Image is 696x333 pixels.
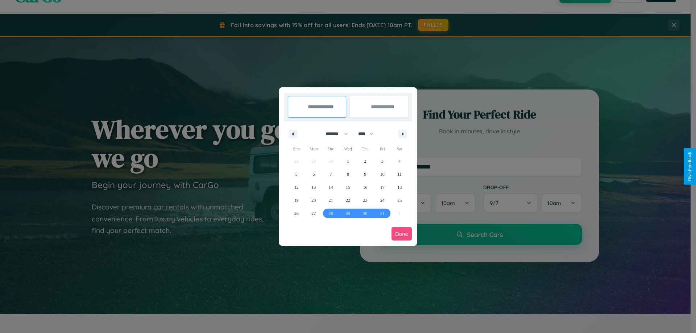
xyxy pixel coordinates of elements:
[391,168,408,181] button: 11
[391,143,408,155] span: Sat
[391,181,408,194] button: 18
[305,181,322,194] button: 13
[288,168,305,181] button: 5
[364,168,366,181] span: 9
[311,194,316,207] span: 20
[357,194,374,207] button: 23
[288,194,305,207] button: 19
[322,168,339,181] button: 7
[374,168,391,181] button: 10
[357,207,374,220] button: 30
[329,181,333,194] span: 14
[339,194,356,207] button: 22
[380,194,385,207] span: 24
[363,181,367,194] span: 16
[363,194,367,207] span: 23
[357,143,374,155] span: Thu
[380,207,385,220] span: 31
[311,181,316,194] span: 13
[374,194,391,207] button: 24
[339,181,356,194] button: 15
[305,143,322,155] span: Mon
[347,168,349,181] span: 8
[357,168,374,181] button: 9
[294,194,299,207] span: 19
[374,143,391,155] span: Fri
[391,155,408,168] button: 4
[363,207,367,220] span: 30
[347,155,349,168] span: 1
[311,207,316,220] span: 27
[346,181,350,194] span: 15
[288,181,305,194] button: 12
[687,152,692,181] div: Give Feedback
[295,168,298,181] span: 5
[339,155,356,168] button: 1
[329,194,333,207] span: 21
[305,168,322,181] button: 6
[330,168,332,181] span: 7
[364,155,366,168] span: 2
[322,207,339,220] button: 28
[288,143,305,155] span: Sun
[294,207,299,220] span: 26
[397,194,402,207] span: 25
[391,227,412,241] button: Done
[381,155,384,168] span: 3
[288,207,305,220] button: 26
[339,207,356,220] button: 29
[312,168,315,181] span: 6
[397,168,402,181] span: 11
[374,181,391,194] button: 17
[346,207,350,220] span: 29
[294,181,299,194] span: 12
[322,181,339,194] button: 14
[391,194,408,207] button: 25
[357,155,374,168] button: 2
[380,181,385,194] span: 17
[374,207,391,220] button: 31
[374,155,391,168] button: 3
[339,143,356,155] span: Wed
[305,194,322,207] button: 20
[397,181,402,194] span: 18
[305,207,322,220] button: 27
[339,168,356,181] button: 8
[322,143,339,155] span: Tue
[380,168,385,181] span: 10
[346,194,350,207] span: 22
[398,155,401,168] span: 4
[322,194,339,207] button: 21
[329,207,333,220] span: 28
[357,181,374,194] button: 16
